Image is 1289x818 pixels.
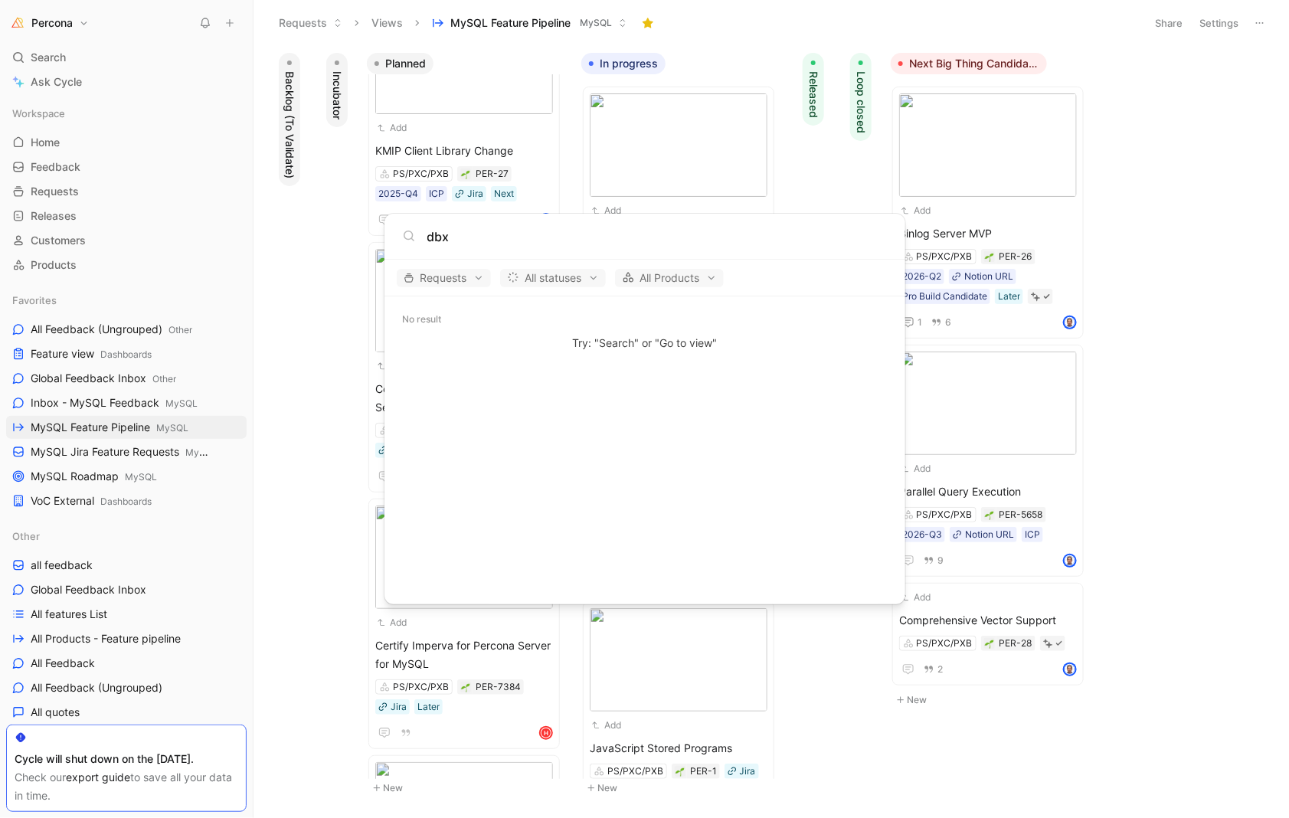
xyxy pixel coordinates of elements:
[500,269,606,287] button: All statuses
[397,269,491,287] button: Requests
[427,227,887,246] input: Type a command or search anything
[507,269,599,287] span: All statuses
[615,269,724,287] button: All Products
[404,269,484,287] span: Requests
[384,306,905,333] div: No result
[622,269,717,287] span: All Products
